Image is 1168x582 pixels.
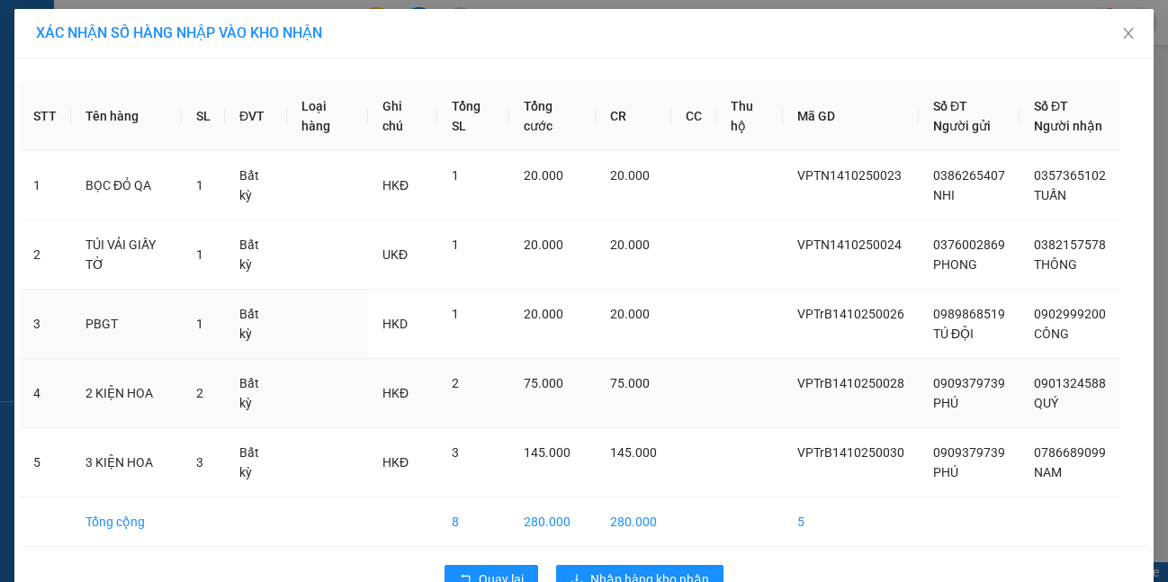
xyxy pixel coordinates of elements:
[71,497,182,547] td: Tổng cộng
[933,188,955,202] span: NHI
[382,317,408,331] span: HKD
[933,257,977,272] span: PHONG
[610,168,650,183] span: 20.000
[797,307,904,321] span: VPTrB1410250026
[225,290,287,359] td: Bất kỳ
[933,168,1005,183] span: 0386265407
[19,290,71,359] td: 3
[797,168,902,183] span: VPTN1410250023
[783,82,919,151] th: Mã GD
[182,82,225,151] th: SL
[524,307,563,321] span: 20.000
[933,307,1005,321] span: 0989868519
[933,237,1005,252] span: 0376002869
[71,151,182,220] td: BỌC ĐỎ QA
[71,359,182,428] td: 2 KIỆN HOA
[596,82,671,151] th: CR
[382,247,408,262] span: UKĐ
[524,376,563,390] span: 75.000
[196,247,203,262] span: 1
[19,220,71,290] td: 2
[797,445,904,460] span: VPTrB1410250030
[19,359,71,428] td: 4
[933,445,1005,460] span: 0909379739
[610,307,650,321] span: 20.000
[933,465,958,479] span: PHÚ
[509,82,597,151] th: Tổng cước
[452,237,459,252] span: 1
[71,428,182,497] td: 3 KIỆN HOA
[610,237,650,252] span: 20.000
[19,428,71,497] td: 5
[524,168,563,183] span: 20.000
[287,82,368,151] th: Loại hàng
[797,376,904,390] span: VPTrB1410250028
[1034,188,1066,202] span: TUẤN
[1034,376,1106,390] span: 0901324588
[797,237,902,252] span: VPTN1410250024
[933,327,974,341] span: TÚ ĐỘI
[1034,168,1106,183] span: 0357365102
[671,82,716,151] th: CC
[933,119,991,133] span: Người gửi
[71,220,182,290] td: TÚI VẢI GIẤY TỜ
[71,290,182,359] td: PBGT
[1034,327,1069,341] span: CÔNG
[1103,9,1154,59] button: Close
[1034,237,1106,252] span: 0382157578
[1034,396,1058,410] span: QUÝ
[225,151,287,220] td: Bất kỳ
[382,178,409,193] span: HKĐ
[437,82,509,151] th: Tổng SL
[1034,307,1106,321] span: 0902999200
[452,307,459,321] span: 1
[933,396,958,410] span: PHÚ
[196,178,203,193] span: 1
[452,376,459,390] span: 2
[196,386,203,400] span: 2
[1034,445,1106,460] span: 0786689099
[71,82,182,151] th: Tên hàng
[196,455,203,470] span: 3
[368,82,437,151] th: Ghi chú
[596,497,671,547] td: 280.000
[452,168,459,183] span: 1
[1034,465,1062,479] span: NAM
[610,445,657,460] span: 145.000
[509,497,597,547] td: 280.000
[1034,257,1077,272] span: THÔNG
[382,386,409,400] span: HKĐ
[225,428,287,497] td: Bất kỳ
[524,237,563,252] span: 20.000
[610,376,650,390] span: 75.000
[19,82,71,151] th: STT
[36,24,322,41] span: XÁC NHẬN SỐ HÀNG NHẬP VÀO KHO NHẬN
[196,317,203,331] span: 1
[783,497,919,547] td: 5
[19,151,71,220] td: 1
[437,497,509,547] td: 8
[225,359,287,428] td: Bất kỳ
[1121,26,1136,40] span: close
[933,376,1005,390] span: 0909379739
[1034,119,1102,133] span: Người nhận
[452,445,459,460] span: 3
[225,220,287,290] td: Bất kỳ
[382,455,409,470] span: HKĐ
[1034,99,1068,113] span: Số ĐT
[225,82,287,151] th: ĐVT
[524,445,571,460] span: 145.000
[716,82,783,151] th: Thu hộ
[933,99,967,113] span: Số ĐT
